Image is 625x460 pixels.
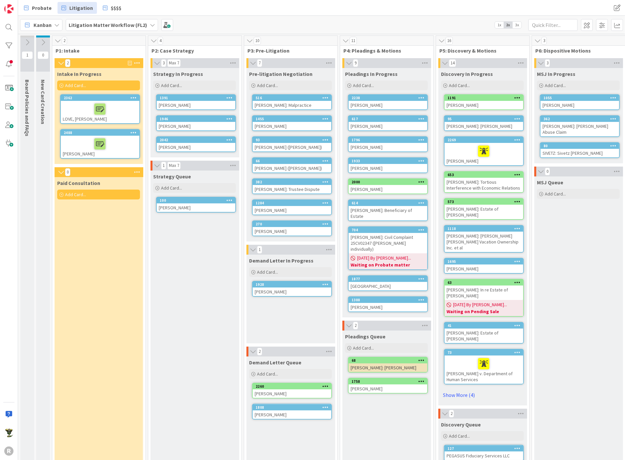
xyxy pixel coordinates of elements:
[540,142,620,158] a: 80SIVETZ: Sivetz [PERSON_NAME]
[445,95,523,109] div: 1191[PERSON_NAME]
[352,358,427,363] div: 68
[349,379,427,393] div: 1758[PERSON_NAME]
[253,383,331,389] div: 2260
[254,37,261,45] span: 10
[61,95,139,123] div: 2362LOVE, [PERSON_NAME]
[257,371,278,377] span: Add Card...
[348,226,428,270] a: 704[PERSON_NAME]: Civil Complaint 25CV02347 ([PERSON_NAME] individually)[DATE] By [PERSON_NAME].....
[445,446,523,460] div: 127PEGASUS Fiduciary Services LLC
[445,172,523,178] div: 653
[256,282,331,287] div: 1928
[349,137,427,151] div: 1796[PERSON_NAME]
[445,323,523,329] div: 41
[253,122,331,130] div: [PERSON_NAME]
[445,280,523,286] div: 63
[256,138,331,142] div: 93
[541,149,619,157] div: SIVETZ: Sivetz [PERSON_NAME]
[445,116,523,122] div: 95
[156,136,236,152] a: 2042[PERSON_NAME]
[253,282,331,296] div: 1928[PERSON_NAME]
[60,129,140,159] a: 2488[PERSON_NAME]
[249,257,313,264] span: Demand Letter In Progress
[445,329,523,343] div: [PERSON_NAME]: Estate of [PERSON_NAME]
[161,59,166,67] span: 3
[156,197,236,213] a: 100[PERSON_NAME]
[353,345,374,351] span: Add Card...
[60,94,140,124] a: 2362LOVE, [PERSON_NAME]
[65,168,70,176] span: 0
[349,185,427,194] div: [PERSON_NAME]
[253,200,331,206] div: 1284
[169,164,179,167] div: Max 7
[157,95,235,109] div: 1391[PERSON_NAME]
[349,206,427,220] div: [PERSON_NAME]: Beneficiary of Estate
[540,94,620,110] a: 1055[PERSON_NAME]
[345,71,398,77] span: Pleadings In Progress
[247,47,329,54] span: P3: Pre-Litigation
[252,220,332,236] a: 270[PERSON_NAME]
[439,47,521,54] span: P5: Discovery & Motions
[156,94,236,110] a: 1391[PERSON_NAME]
[349,158,427,164] div: 1933
[257,82,278,88] span: Add Card...
[349,137,427,143] div: 1796
[156,115,236,131] a: 1946[PERSON_NAME]
[445,101,523,109] div: [PERSON_NAME]
[545,191,566,197] span: Add Card...
[445,199,523,219] div: 573[PERSON_NAME]: Estate of [PERSON_NAME]
[541,116,619,136] div: 362[PERSON_NAME]: [PERSON_NAME] Abuse Claim
[349,363,427,372] div: [PERSON_NAME]: [PERSON_NAME]
[537,71,575,77] span: MSJ In Progress
[253,158,331,164] div: 66
[544,96,619,100] div: 1055
[445,178,523,192] div: [PERSON_NAME]: Tortious Interference with Economic Relations
[161,162,166,170] span: 1
[353,322,358,330] span: 2
[445,286,523,300] div: [PERSON_NAME]: In re Estate of [PERSON_NAME]
[349,233,427,253] div: [PERSON_NAME]: Civil Complaint 25CV02347 ([PERSON_NAME] individually)
[349,297,427,311] div: 1388[PERSON_NAME]
[449,410,454,418] span: 2
[448,96,523,100] div: 1191
[151,47,233,54] span: P2: Case Strategy
[253,287,331,296] div: [PERSON_NAME]
[540,115,620,137] a: 362[PERSON_NAME]: [PERSON_NAME] Abuse Claim
[441,71,493,77] span: Discovery In Progress
[253,410,331,419] div: [PERSON_NAME]
[348,94,428,110] a: 2238[PERSON_NAME]
[541,143,619,157] div: 80SIVETZ: Sivetz [PERSON_NAME]
[544,144,619,148] div: 80
[444,349,524,384] a: 73[PERSON_NAME] v. Department of Human Services
[253,179,331,185] div: 382
[444,94,524,110] a: 1191[PERSON_NAME]
[349,95,427,109] div: 2238[PERSON_NAME]
[352,159,427,163] div: 1933
[349,282,427,290] div: [GEOGRAPHIC_DATA]
[253,404,331,410] div: 1808
[448,350,523,355] div: 73
[253,101,331,109] div: [PERSON_NAME]: Malpractice
[257,246,262,254] span: 1
[444,198,524,220] a: 573[PERSON_NAME]: Estate of [PERSON_NAME]
[545,168,550,175] span: 0
[349,379,427,384] div: 1758
[352,138,427,142] div: 1796
[161,82,182,88] span: Add Card...
[253,221,331,236] div: 270[PERSON_NAME]
[153,173,191,180] span: Strategy Queue
[348,115,428,131] a: 617[PERSON_NAME]
[447,308,521,315] b: Waiting on Pending Sale
[445,172,523,192] div: 653[PERSON_NAME]: Tortious Interference with Economic Relations
[253,200,331,215] div: 1284[PERSON_NAME]
[541,95,619,109] div: 1055[PERSON_NAME]
[445,137,523,143] div: 2269
[444,171,524,193] a: 653[PERSON_NAME]: Tortious Interference with Economic Relations
[504,22,513,28] span: 2x
[352,379,427,384] div: 1758
[253,404,331,419] div: 1808[PERSON_NAME]
[445,232,523,252] div: [PERSON_NAME]: [PERSON_NAME] [PERSON_NAME] Vacation Ownership Inc. et al
[541,101,619,109] div: [PERSON_NAME]
[40,80,46,124] span: New Card Creation
[445,143,523,165] div: [PERSON_NAME]
[349,227,427,233] div: 704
